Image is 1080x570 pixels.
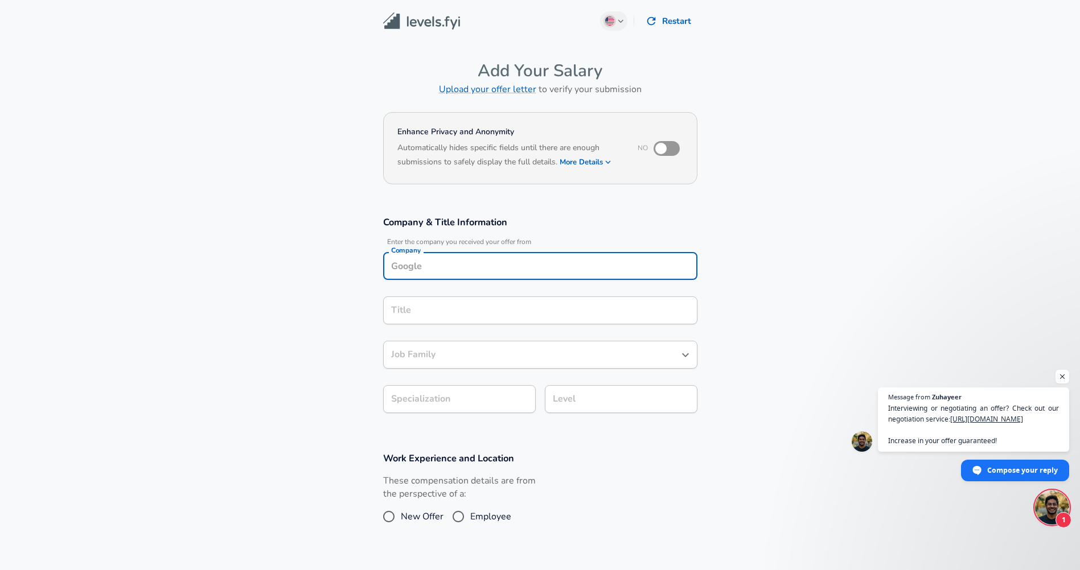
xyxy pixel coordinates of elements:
a: Upload your offer letter [439,83,536,96]
h4: Add Your Salary [383,60,697,81]
span: 1 [1056,512,1071,528]
span: No [638,143,648,152]
button: Restart [641,9,697,33]
span: New Offer [401,510,444,523]
button: More Details [560,154,612,170]
span: Interviewing or negotiating an offer? Check out our negotiation service: Increase in your offer g... [888,403,1059,446]
img: Levels.fyi [383,13,460,30]
img: English (US) [605,16,614,26]
h3: Work Experience and Location [383,452,697,465]
span: Message from [888,394,930,400]
span: Zuhayeer [932,394,962,400]
button: Open [677,347,693,363]
h3: Company & Title Information [383,216,697,229]
input: Specialization [383,385,536,413]
h4: Enhance Privacy and Anonymity [397,126,622,138]
h6: Automatically hides specific fields until there are enough submissions to safely display the full... [397,142,622,170]
input: L3 [550,390,692,408]
span: Compose your reply [987,460,1058,480]
button: English (US) [600,11,627,31]
label: Company [391,247,421,254]
input: Software Engineer [388,346,675,364]
span: Employee [470,510,511,523]
label: These compensation details are from the perspective of a: [383,474,536,501]
h6: to verify your submission [383,81,697,97]
div: Open chat [1035,490,1069,524]
input: Google [388,257,692,275]
span: Enter the company you received your offer from [383,238,697,246]
input: Software Engineer [388,301,692,319]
